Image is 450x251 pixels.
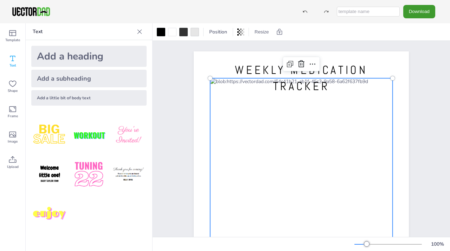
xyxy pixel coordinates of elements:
span: Text [9,63,16,68]
div: Add a heading [31,46,147,67]
span: Image [8,139,18,144]
button: Resize [252,26,272,38]
img: GNLDUe7.png [31,156,68,193]
div: Add a subheading [31,70,147,87]
p: Text [33,23,134,40]
span: WEEKLY MEDICATION TRACKER [235,63,367,94]
span: Upload [7,164,19,170]
img: XdJCRjX.png [71,117,107,153]
img: K4iXMrW.png [110,156,147,193]
img: VectorDad-1.png [11,6,51,17]
span: Template [5,37,20,43]
input: template name [337,7,400,17]
div: 100 % [429,241,446,247]
span: Shape [8,88,18,94]
span: Frame [8,113,18,119]
img: BBMXfK6.png [110,117,147,153]
img: M7yqmqo.png [31,196,68,232]
div: Add a little bit of body text [31,90,147,106]
img: style1.png [31,117,68,153]
span: Position [208,29,229,35]
img: 1B4LbXY.png [71,156,107,193]
button: Download [403,5,435,18]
